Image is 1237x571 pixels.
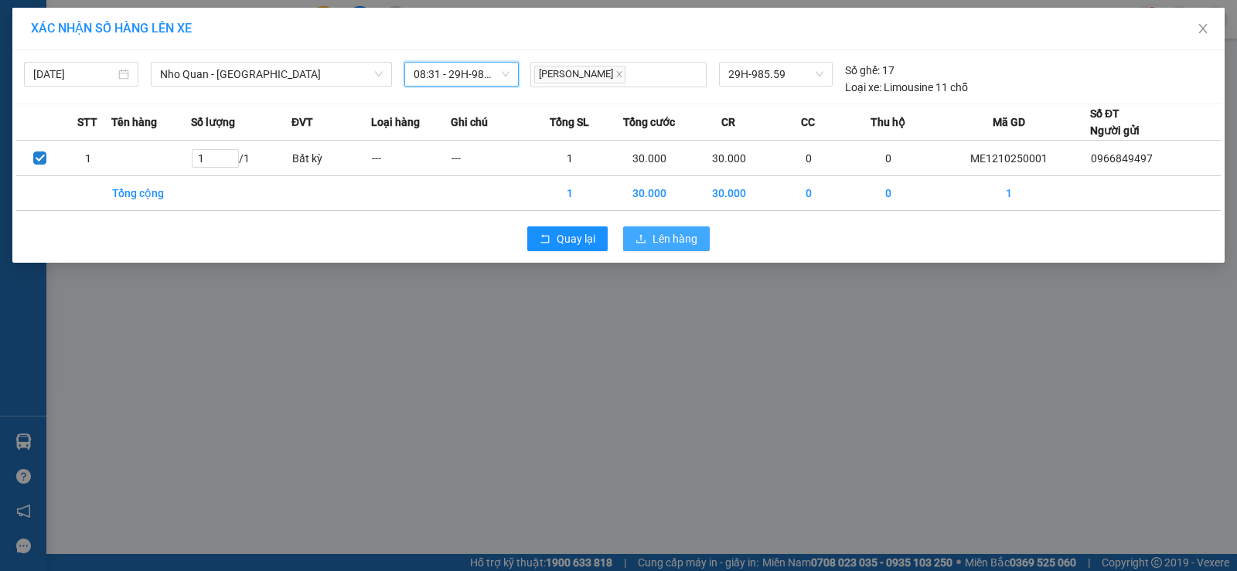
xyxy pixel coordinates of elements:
[557,230,595,247] span: Quay lại
[291,141,371,176] td: Bất kỳ
[689,141,768,176] td: 30.000
[721,114,735,131] span: CR
[1091,152,1153,165] span: 0966849497
[623,114,675,131] span: Tổng cước
[191,141,291,176] td: / 1
[845,62,880,79] span: Số ghế:
[33,66,115,83] input: 12/10/2025
[845,79,968,96] div: Limousine 11 chỗ
[414,63,509,86] span: 08:31 - 29H-985.59
[768,176,848,211] td: 0
[848,141,928,176] td: 0
[848,176,928,211] td: 0
[653,230,697,247] span: Lên hàng
[291,114,313,131] span: ĐVT
[77,114,97,131] span: STT
[111,114,157,131] span: Tên hàng
[191,114,235,131] span: Số lượng
[623,226,710,251] button: uploadLên hàng
[527,226,608,251] button: rollbackQuay lại
[1197,22,1209,35] span: close
[610,176,690,211] td: 30.000
[610,141,690,176] td: 30.000
[615,70,623,78] span: close
[928,176,1090,211] td: 1
[768,141,848,176] td: 0
[636,233,646,246] span: upload
[550,114,589,131] span: Tổng SL
[540,233,550,246] span: rollback
[371,114,420,131] span: Loại hàng
[374,70,383,79] span: down
[371,141,451,176] td: ---
[111,176,191,211] td: Tổng cộng
[31,21,192,36] span: XÁC NHẬN SỐ HÀNG LÊN XE
[728,63,823,86] span: 29H-985.59
[845,79,881,96] span: Loại xe:
[530,176,610,211] td: 1
[64,141,112,176] td: 1
[801,114,815,131] span: CC
[451,114,488,131] span: Ghi chú
[1181,8,1225,51] button: Close
[928,141,1090,176] td: ME1210250001
[993,114,1025,131] span: Mã GD
[1090,105,1140,139] div: Số ĐT Người gửi
[845,62,895,79] div: 17
[530,141,610,176] td: 1
[451,141,530,176] td: ---
[160,63,383,86] span: Nho Quan - Hà Nội
[871,114,905,131] span: Thu hộ
[689,176,768,211] td: 30.000
[534,66,625,83] span: [PERSON_NAME]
